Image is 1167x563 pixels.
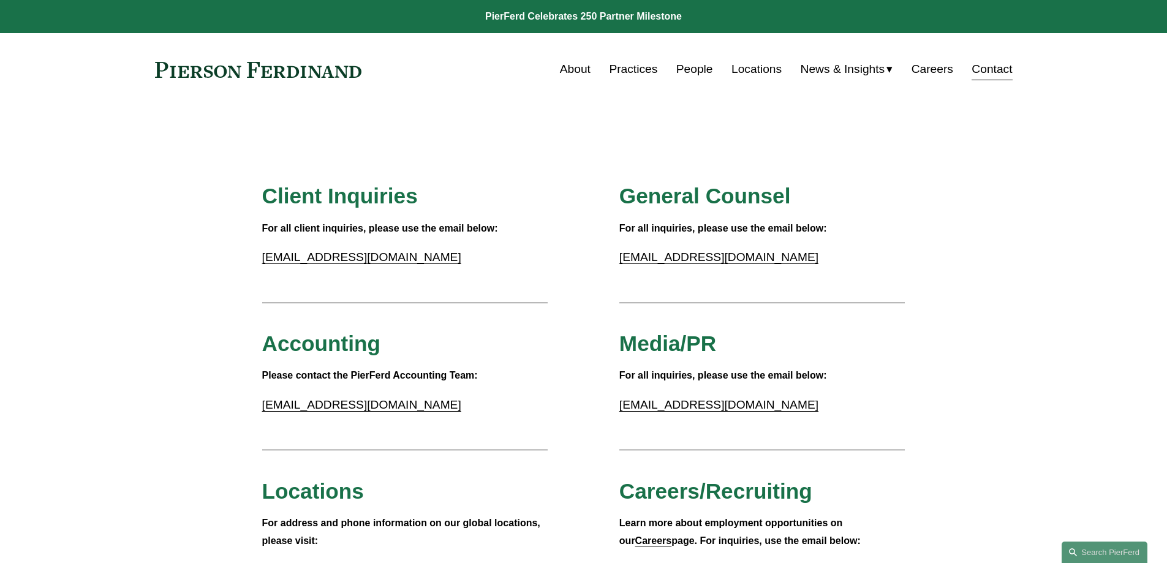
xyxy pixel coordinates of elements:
span: General Counsel [619,184,791,208]
strong: For address and phone information on our global locations, please visit: [262,518,543,546]
a: Contact [972,58,1012,81]
strong: For all inquiries, please use the email below: [619,223,827,233]
span: Client Inquiries [262,184,418,208]
strong: page. For inquiries, use the email below: [671,535,861,546]
a: [EMAIL_ADDRESS][DOMAIN_NAME] [619,398,818,411]
a: [EMAIL_ADDRESS][DOMAIN_NAME] [262,398,461,411]
a: [EMAIL_ADDRESS][DOMAIN_NAME] [262,251,461,263]
strong: For all client inquiries, please use the email below: [262,223,498,233]
span: Careers/Recruiting [619,479,812,503]
span: Media/PR [619,331,716,355]
a: [EMAIL_ADDRESS][DOMAIN_NAME] [619,251,818,263]
a: Practices [609,58,657,81]
a: Locations [731,58,782,81]
a: Search this site [1062,542,1147,563]
a: About [560,58,591,81]
strong: For all inquiries, please use the email below: [619,370,827,380]
span: News & Insights [801,59,885,80]
strong: Learn more about employment opportunities on our [619,518,845,546]
a: folder dropdown [801,58,893,81]
a: Careers [635,535,672,546]
span: Accounting [262,331,381,355]
a: People [676,58,713,81]
a: Careers [912,58,953,81]
span: Locations [262,479,364,503]
strong: Please contact the PierFerd Accounting Team: [262,370,478,380]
